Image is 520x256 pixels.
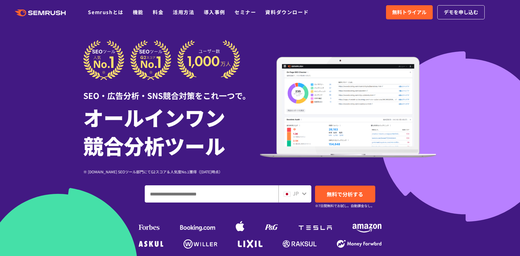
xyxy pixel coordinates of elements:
[234,8,256,16] a: セミナー
[133,8,144,16] a: 機能
[315,186,375,203] a: 無料で分析する
[83,169,260,175] div: ※ [DOMAIN_NAME] SEOツール部門にてG2スコア＆人気度No.1獲得（[DATE]時点）
[327,190,363,198] span: 無料で分析する
[83,103,260,160] h1: オールインワン 競合分析ツール
[88,8,123,16] a: Semrushとは
[315,203,374,209] small: ※7日間無料でお試し。自動課金なし。
[265,8,309,16] a: 資料ダウンロード
[386,5,433,19] a: 無料トライアル
[437,5,485,19] a: デモを申し込む
[173,8,194,16] a: 活用方法
[83,80,260,101] div: SEO・広告分析・SNS競合対策をこれ一つで。
[392,8,427,16] span: 無料トライアル
[153,8,163,16] a: 料金
[293,190,299,197] span: JP
[145,186,278,202] input: ドメイン、キーワードまたはURLを入力してください
[204,8,225,16] a: 導入事例
[444,8,478,16] span: デモを申し込む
